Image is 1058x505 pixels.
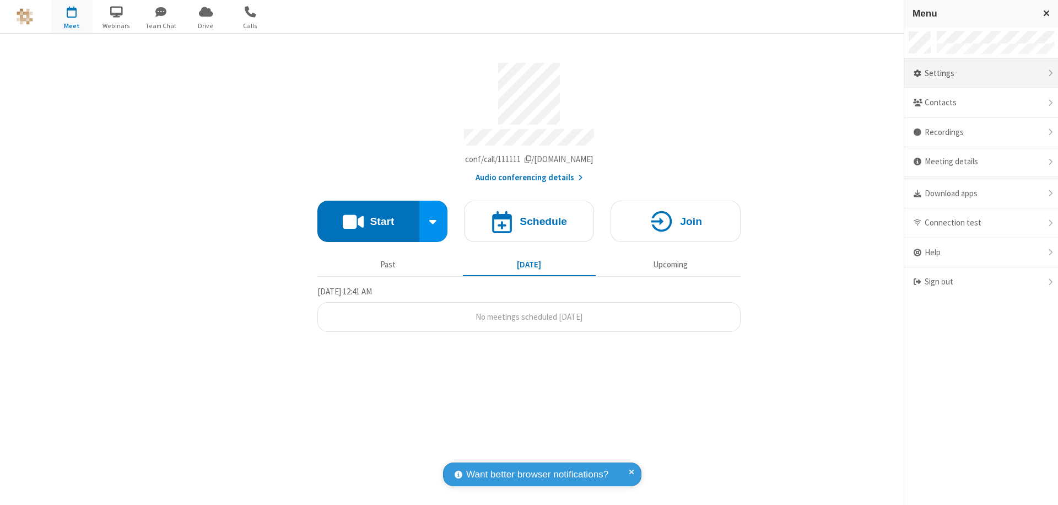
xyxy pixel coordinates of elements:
[317,201,419,242] button: Start
[96,21,137,31] span: Webinars
[466,468,608,482] span: Want better browser notifications?
[51,21,93,31] span: Meet
[317,285,741,332] section: Today's Meetings
[465,154,593,164] span: Copy my meeting room link
[680,216,702,227] h4: Join
[185,21,226,31] span: Drive
[611,201,741,242] button: Join
[230,21,271,31] span: Calls
[604,254,737,275] button: Upcoming
[904,59,1058,89] div: Settings
[465,153,593,166] button: Copy my meeting room linkCopy my meeting room link
[520,216,567,227] h4: Schedule
[419,201,448,242] div: Start conference options
[904,88,1058,118] div: Contacts
[904,267,1058,297] div: Sign out
[904,147,1058,177] div: Meeting details
[141,21,182,31] span: Team Chat
[913,8,1033,19] h3: Menu
[476,171,583,184] button: Audio conferencing details
[322,254,455,275] button: Past
[17,8,33,25] img: QA Selenium DO NOT DELETE OR CHANGE
[904,118,1058,148] div: Recordings
[476,311,582,322] span: No meetings scheduled [DATE]
[317,55,741,184] section: Account details
[463,254,596,275] button: [DATE]
[317,286,372,297] span: [DATE] 12:41 AM
[904,208,1058,238] div: Connection test
[370,216,394,227] h4: Start
[464,201,594,242] button: Schedule
[904,179,1058,209] div: Download apps
[904,238,1058,268] div: Help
